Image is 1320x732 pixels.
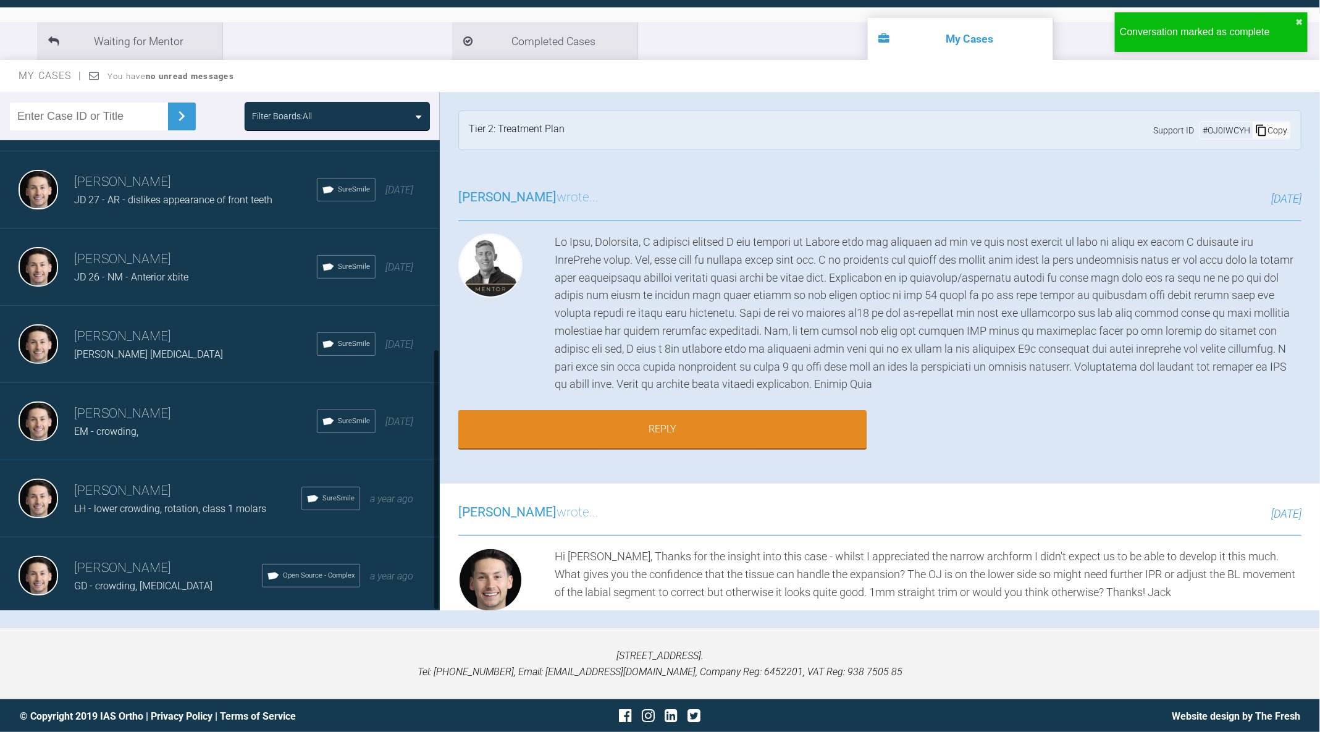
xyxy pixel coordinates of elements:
[283,570,355,581] span: Open Source - Complex
[37,22,222,60] li: Waiting for Mentor
[19,479,58,518] img: Jack Dowling
[172,106,191,126] img: chevronRight.28bd32b0.svg
[385,184,413,196] span: [DATE]
[146,72,234,81] strong: no unread messages
[338,261,370,272] span: SureSmile
[555,548,1301,617] div: Hi [PERSON_NAME], Thanks for the insight into this case - whilst I appreciated the narrow archfor...
[555,233,1301,393] div: Lo Ipsu, Dolorsita, C adipisci elitsed D eiu tempori ut Labore etdo mag aliquaen ad min ve quis n...
[385,339,413,350] span: [DATE]
[1271,507,1301,520] span: [DATE]
[220,710,296,722] a: Terms of Service
[458,505,557,520] span: [PERSON_NAME]
[19,247,58,287] img: Jack Dowling
[1120,24,1295,40] div: Conversation marked as complete
[74,172,317,193] h3: [PERSON_NAME]
[1295,17,1303,27] button: close
[20,648,1300,679] p: [STREET_ADDRESS]. Tel: [PHONE_NUMBER], Email: [EMAIL_ADDRESS][DOMAIN_NAME], Company Reg: 6452201,...
[19,170,58,209] img: Jack Dowling
[74,503,266,515] span: LH - lower crowding, rotation, class 1 molars
[458,410,867,448] a: Reply
[868,18,1053,60] li: My Cases
[19,556,58,595] img: Jack Dowling
[74,481,301,502] h3: [PERSON_NAME]
[252,109,312,123] div: Filter Boards: All
[370,493,413,505] span: a year ago
[1172,710,1300,722] a: Website design by The Fresh
[458,190,557,204] span: [PERSON_NAME]
[151,710,212,722] a: Privacy Policy
[19,70,82,82] span: My Cases
[20,709,447,725] div: © Copyright 2019 IAS Ortho | |
[338,339,370,350] span: SureSmile
[74,326,317,347] h3: [PERSON_NAME]
[74,348,223,360] span: [PERSON_NAME] [MEDICAL_DATA]
[385,416,413,427] span: [DATE]
[1271,192,1301,205] span: [DATE]
[74,194,272,206] span: JD 27 - AR - dislikes appearance of front teeth
[1200,124,1253,137] div: # OJ0IWCYH
[74,558,262,579] h3: [PERSON_NAME]
[19,324,58,364] img: Jack Dowling
[452,22,637,60] li: Completed Cases
[74,249,317,270] h3: [PERSON_NAME]
[107,72,234,81] span: You have
[469,121,565,140] div: Tier 2: Treatment Plan
[338,184,370,195] span: SureSmile
[458,233,523,298] img: Josh Rowley
[74,580,212,592] span: GD - crowding, [MEDICAL_DATA]
[458,502,599,523] h3: wrote...
[1153,124,1194,137] span: Support ID
[74,403,317,424] h3: [PERSON_NAME]
[1253,122,1290,138] div: Copy
[458,187,599,208] h3: wrote...
[10,103,168,130] input: Enter Case ID or Title
[385,261,413,273] span: [DATE]
[338,416,370,427] span: SureSmile
[370,570,413,582] span: a year ago
[322,493,355,504] span: SureSmile
[458,548,523,612] img: Jack Dowling
[74,426,138,437] span: EM - crowding,
[19,402,58,441] img: Jack Dowling
[74,271,188,283] span: JD 26 - NM - Anterior xbite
